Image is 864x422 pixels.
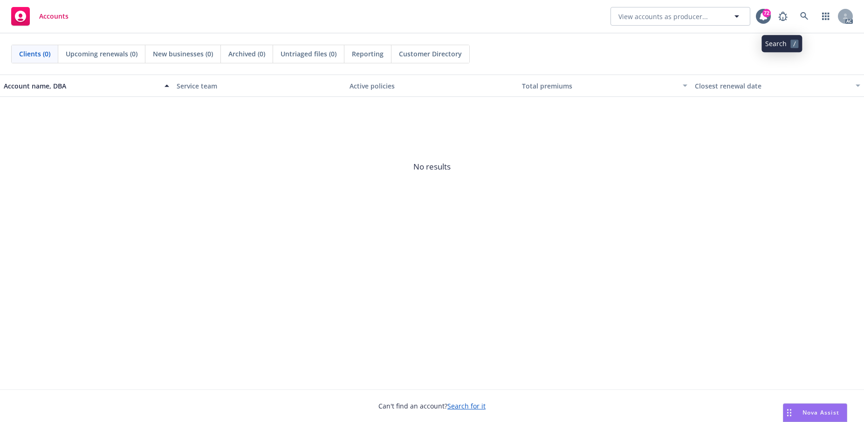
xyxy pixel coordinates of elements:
[177,81,342,91] div: Service team
[4,81,159,91] div: Account name, DBA
[795,7,814,26] a: Search
[783,403,847,422] button: Nova Assist
[378,401,486,411] span: Can't find an account?
[350,81,515,91] div: Active policies
[153,49,213,59] span: New businesses (0)
[352,49,384,59] span: Reporting
[228,49,265,59] span: Archived (0)
[774,7,792,26] a: Report a Bug
[610,7,750,26] button: View accounts as producer...
[518,75,691,97] button: Total premiums
[399,49,462,59] span: Customer Directory
[695,81,850,91] div: Closest renewal date
[783,404,795,422] div: Drag to move
[281,49,336,59] span: Untriaged files (0)
[7,3,72,29] a: Accounts
[522,81,677,91] div: Total premiums
[447,402,486,410] a: Search for it
[691,75,864,97] button: Closest renewal date
[816,7,835,26] a: Switch app
[762,9,771,17] div: 72
[19,49,50,59] span: Clients (0)
[66,49,137,59] span: Upcoming renewals (0)
[39,13,69,20] span: Accounts
[618,12,708,21] span: View accounts as producer...
[802,408,839,416] span: Nova Assist
[346,75,519,97] button: Active policies
[173,75,346,97] button: Service team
